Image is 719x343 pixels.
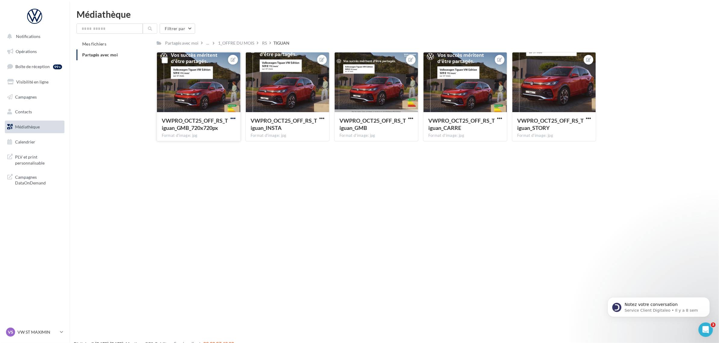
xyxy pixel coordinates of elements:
span: Opérations [16,49,37,54]
span: VS [8,329,13,335]
a: Contacts [4,105,66,118]
a: Opérations [4,45,66,58]
span: PLV et print personnalisable [15,153,62,166]
a: PLV et print personnalisable [4,150,66,168]
span: Médiathèque [15,124,40,129]
span: VWPRO_OCT25_OFF_RS_Tiguan_CARRE [428,117,495,131]
p: VW ST MAXIMIN [17,329,58,335]
a: Campagnes DataOnDemand [4,171,66,188]
div: 99+ [53,65,62,69]
span: Boîte de réception [15,64,50,69]
button: Notifications [4,30,63,43]
span: Calendrier [15,139,35,144]
div: Médiathèque [77,10,712,19]
div: Format d'image: jpg [517,133,591,138]
span: Partagés avec moi [82,52,118,57]
a: Boîte de réception99+ [4,60,66,73]
button: Filtrer par [160,24,195,34]
div: Format d'image: jpg [428,133,502,138]
a: VS VW ST MAXIMIN [5,326,64,338]
div: Partagés avec moi [165,40,199,46]
span: Notifications [16,34,40,39]
div: RS [262,40,267,46]
span: VWPRO_OCT25_OFF_RS_Tiguan_GMB [339,117,406,131]
span: VWPRO_OCT25_OFF_RS_Tiguan_STORY [517,117,584,131]
span: 3 [711,323,716,327]
div: Format d'image: jpg [339,133,413,138]
a: Campagnes [4,91,66,103]
span: Campagnes DataOnDemand [15,173,62,186]
a: Calendrier [4,136,66,148]
div: TIGUAN [274,40,290,46]
div: Format d'image: jpg [251,133,324,138]
span: Mes fichiers [82,41,106,46]
div: Format d'image: jpg [162,133,236,138]
div: ... [205,39,211,47]
span: VWPRO_OCT25_OFF_RS_Tiguan_GMB_720x720px [162,117,228,131]
span: VWPRO_OCT25_OFF_RS_Tiguan_INSTA [251,117,317,131]
iframe: Intercom live chat [699,323,713,337]
iframe: Intercom notifications message [599,285,719,327]
div: 1_OFFRE DU MOIS [218,40,255,46]
span: Visibilité en ligne [16,79,48,84]
span: Contacts [15,109,32,114]
span: Campagnes [15,94,37,99]
a: Médiathèque [4,121,66,133]
a: Visibilité en ligne [4,76,66,88]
